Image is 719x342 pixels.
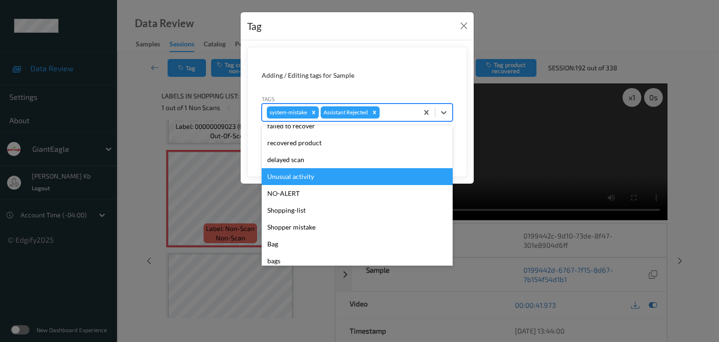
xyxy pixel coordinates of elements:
[262,236,453,253] div: Bag
[267,106,308,119] div: system-mistake
[262,202,453,219] div: Shopping-list
[262,95,275,103] label: Tags
[262,118,453,134] div: failed to recover
[262,253,453,269] div: bags
[262,134,453,151] div: recovered product
[247,19,262,34] div: Tag
[262,151,453,168] div: delayed scan
[262,168,453,185] div: Unusual activity
[321,106,369,119] div: Assistant Rejected
[457,19,470,32] button: Close
[262,185,453,202] div: NO-ALERT
[262,219,453,236] div: Shopper mistake
[262,71,453,80] div: Adding / Editing tags for Sample
[308,106,319,119] div: Remove system-mistake
[369,106,380,119] div: Remove Assistant Rejected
